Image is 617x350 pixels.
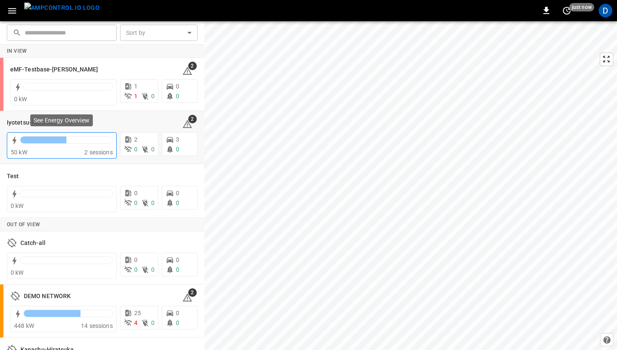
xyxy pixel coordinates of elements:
[134,319,138,326] span: 4
[7,222,40,228] strong: Out of View
[560,4,574,17] button: set refresh interval
[134,146,138,153] span: 0
[188,288,197,297] span: 2
[176,93,179,100] span: 0
[81,322,113,329] span: 14 sessions
[176,319,179,326] span: 0
[151,319,155,326] span: 0
[569,3,594,11] span: just now
[134,199,138,206] span: 0
[176,136,179,143] span: 3
[176,256,179,263] span: 0
[151,199,155,206] span: 0
[11,149,27,156] span: 50 kW
[7,118,63,128] h6: Iyotetsu-Muromachi
[34,116,89,125] p: See Energy Overview
[204,21,617,350] canvas: Map
[24,292,71,301] h6: DEMO NETWORK
[134,93,138,100] span: 1
[134,83,138,90] span: 1
[151,93,155,100] span: 0
[176,83,179,90] span: 0
[14,322,34,329] span: 448 kW
[176,199,179,206] span: 0
[7,48,27,54] strong: In View
[176,190,179,196] span: 0
[176,310,179,316] span: 0
[176,146,179,153] span: 0
[84,149,113,156] span: 2 sessions
[134,266,138,273] span: 0
[134,190,138,196] span: 0
[11,202,24,209] span: 0 kW
[151,266,155,273] span: 0
[188,115,197,123] span: 2
[134,136,138,143] span: 2
[176,266,179,273] span: 0
[7,172,19,181] h6: Test
[151,146,155,153] span: 0
[20,239,46,248] h6: Catch-all
[599,4,612,17] div: profile-icon
[10,65,98,74] h6: eMF-Testbase-Musashimurayama
[24,3,100,13] img: ampcontrol.io logo
[14,96,27,102] span: 0 kW
[188,62,197,70] span: 2
[134,256,138,263] span: 0
[134,310,141,316] span: 25
[11,269,24,276] span: 0 kW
